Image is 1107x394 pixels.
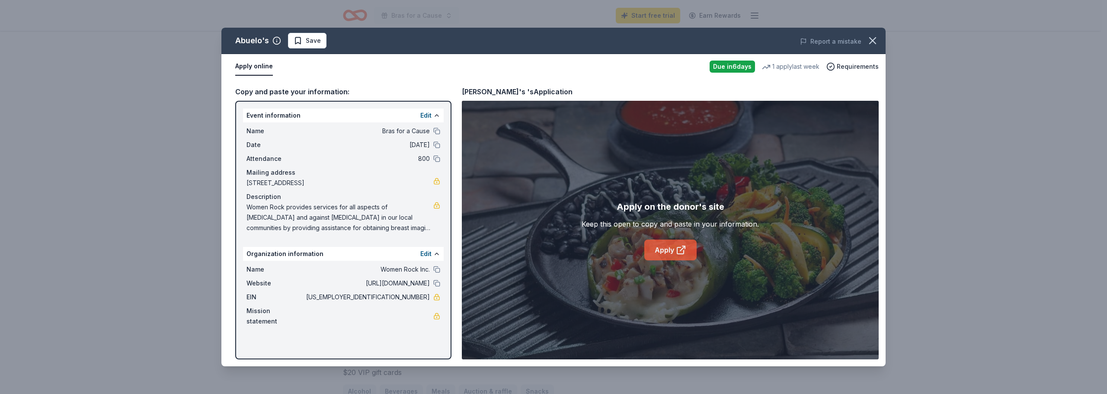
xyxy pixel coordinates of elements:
button: Save [288,33,326,48]
span: Women Rock Inc. [304,264,430,275]
div: Apply on the donor's site [617,200,724,214]
span: Requirements [837,61,879,72]
button: Report a mistake [800,36,861,47]
span: [DATE] [304,140,430,150]
div: Mailing address [246,167,440,178]
button: Apply online [235,58,273,76]
div: [PERSON_NAME]'s 's Application [462,86,573,97]
span: Name [246,126,304,136]
div: Description [246,192,440,202]
span: Attendance [246,154,304,164]
span: Website [246,278,304,288]
div: Organization information [243,247,444,261]
a: Apply [644,240,697,260]
span: 800 [304,154,430,164]
div: Abuelo's [235,34,269,48]
span: Name [246,264,304,275]
button: Edit [420,249,432,259]
span: [URL][DOMAIN_NAME] [304,278,430,288]
span: Women Rock provides services for all aspects of [MEDICAL_DATA] and against [MEDICAL_DATA] in our ... [246,202,433,233]
span: [STREET_ADDRESS] [246,178,433,188]
div: Keep this open to copy and paste in your information. [582,219,759,229]
div: Due in 6 days [710,61,755,73]
div: Event information [243,109,444,122]
span: Mission statement [246,306,304,327]
span: EIN [246,292,304,302]
span: Save [306,35,321,46]
div: 1 apply last week [762,61,819,72]
span: Bras for a Cause [304,126,430,136]
button: Edit [420,110,432,121]
span: [US_EMPLOYER_IDENTIFICATION_NUMBER] [304,292,430,302]
div: Copy and paste your information: [235,86,451,97]
span: Date [246,140,304,150]
button: Requirements [826,61,879,72]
